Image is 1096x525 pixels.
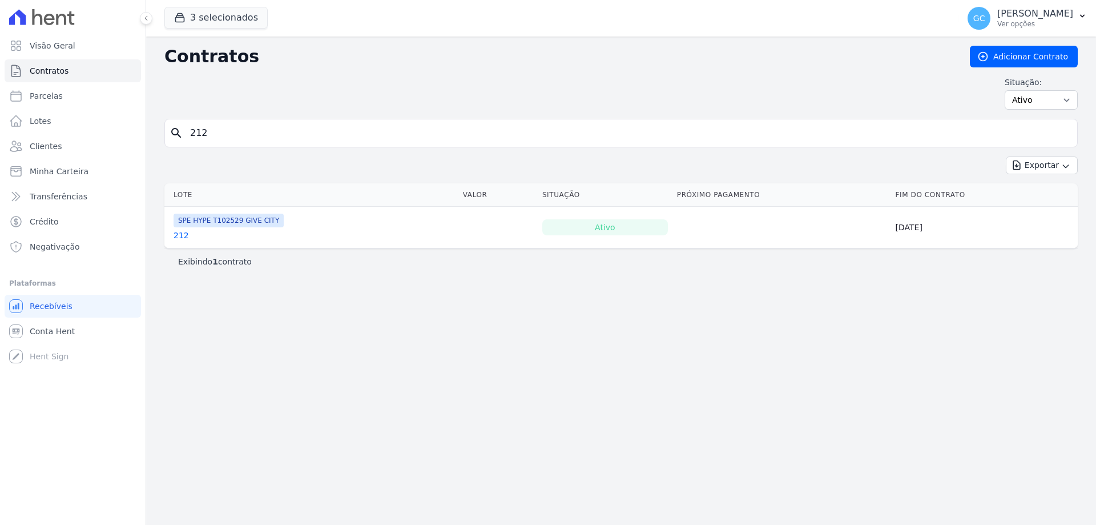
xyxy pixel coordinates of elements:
[891,183,1078,207] th: Fim do Contrato
[174,230,189,241] a: 212
[30,326,75,337] span: Conta Hent
[30,65,68,77] span: Contratos
[5,320,141,343] a: Conta Hent
[958,2,1096,34] button: GC [PERSON_NAME] Ver opções
[30,191,87,202] span: Transferências
[891,207,1078,249] td: [DATE]
[5,85,141,107] a: Parcelas
[30,300,72,312] span: Recebíveis
[164,183,458,207] th: Lote
[5,110,141,133] a: Lotes
[5,59,141,82] a: Contratos
[5,34,141,57] a: Visão Geral
[672,183,891,207] th: Próximo Pagamento
[542,219,668,235] div: Ativo
[1006,157,1078,174] button: Exportar
[174,214,284,227] span: SPE HYPE T102529 GIVE CITY
[5,185,141,208] a: Transferências
[5,135,141,158] a: Clientes
[5,295,141,318] a: Recebíveis
[5,210,141,233] a: Crédito
[212,257,218,266] b: 1
[5,160,141,183] a: Minha Carteira
[30,141,62,152] span: Clientes
[170,126,183,140] i: search
[458,183,538,207] th: Valor
[164,46,952,67] h2: Contratos
[164,7,268,29] button: 3 selecionados
[997,8,1073,19] p: [PERSON_NAME]
[183,122,1073,145] input: Buscar por nome do lote
[30,90,63,102] span: Parcelas
[997,19,1073,29] p: Ver opções
[30,115,51,127] span: Lotes
[9,276,136,290] div: Plataformas
[5,235,141,258] a: Negativação
[538,183,672,207] th: Situação
[30,166,88,177] span: Minha Carteira
[1005,77,1078,88] label: Situação:
[178,256,252,267] p: Exibindo contrato
[30,241,80,253] span: Negativação
[30,216,59,227] span: Crédito
[973,14,985,22] span: GC
[30,40,75,51] span: Visão Geral
[970,46,1078,67] a: Adicionar Contrato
